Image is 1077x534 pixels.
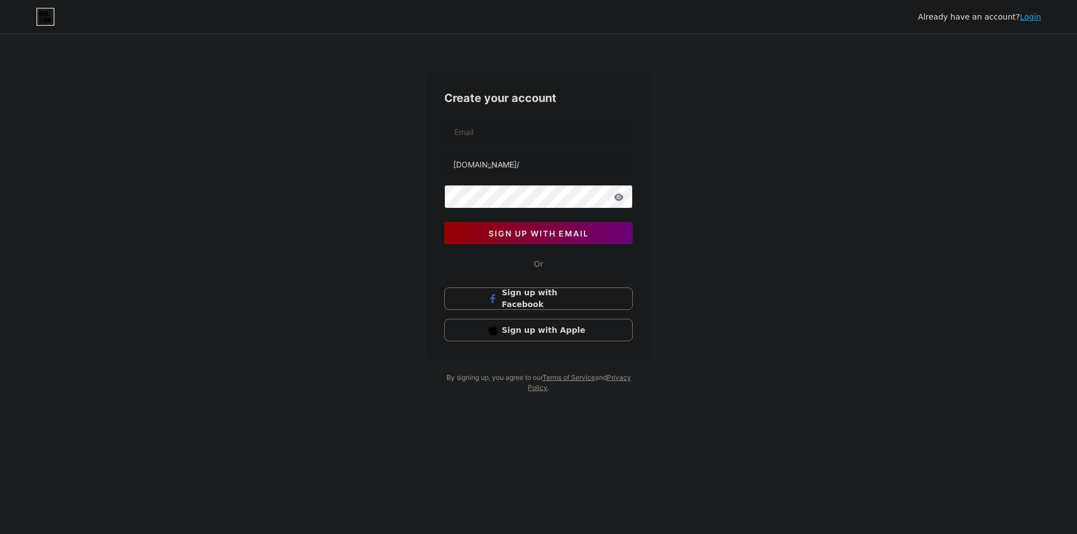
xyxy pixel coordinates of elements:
div: [DOMAIN_NAME]/ [453,159,519,170]
div: By signing up, you agree to our and . [443,373,634,393]
button: sign up with email [444,222,633,244]
span: Sign up with Facebook [502,287,589,310]
span: sign up with email [489,229,589,238]
div: Or [534,258,543,270]
input: Email [445,120,632,143]
button: Sign up with Apple [444,319,633,341]
a: Login [1020,12,1041,21]
button: Sign up with Facebook [444,287,633,310]
a: Terms of Service [542,373,595,382]
div: Already have an account? [918,11,1041,23]
span: Sign up with Apple [502,324,589,336]
input: username [445,153,632,175]
div: Create your account [444,90,633,106]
